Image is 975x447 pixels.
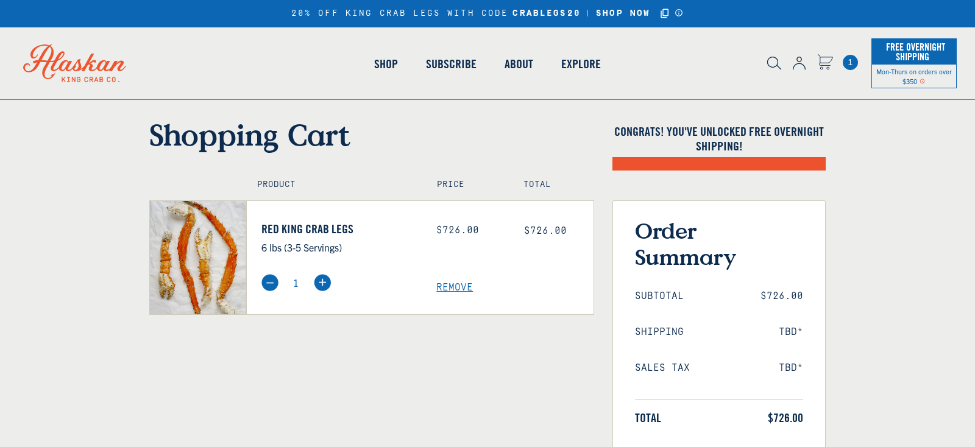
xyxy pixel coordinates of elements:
[876,67,952,85] span: Mon-Thurs on orders over $350
[437,180,497,190] h4: Price
[760,290,803,302] span: $726.00
[261,222,419,236] a: Red King Crab Legs
[436,225,506,236] div: $726.00
[635,290,684,302] span: Subtotal
[436,282,594,294] a: Remove
[261,239,419,255] p: 6 lbs (3-5 Servings)
[291,7,684,21] div: 20% OFF KING CRAB LEGS WITH CODE |
[360,29,412,99] a: Shop
[768,410,803,425] span: $726.00
[596,9,650,18] strong: SHOP NOW
[675,9,684,17] a: Announcement Bar Modal
[843,55,858,70] a: Cart
[314,274,331,291] img: plus
[817,54,833,72] a: Cart
[883,38,945,66] span: Free Overnight Shipping
[512,9,580,19] strong: CRABLEGS20
[612,124,826,153] h4: Congrats! You've unlocked FREE OVERNIGHT SHIPPING!
[843,55,858,70] span: 1
[257,180,411,190] h4: Product
[635,326,684,338] span: Shipping
[793,57,806,70] img: account
[547,29,615,99] a: Explore
[524,225,567,236] span: $726.00
[412,29,491,99] a: Subscribe
[635,362,690,374] span: Sales Tax
[920,77,925,85] span: Shipping Notice Icon
[767,57,781,70] img: search
[150,201,246,314] img: Red King Crab Legs - 6 lbs (3-5 Servings)
[6,27,143,99] img: Alaskan King Crab Co. logo
[491,29,547,99] a: About
[592,9,654,19] a: SHOP NOW
[635,217,803,270] h3: Order Summary
[523,180,583,190] h4: Total
[149,117,594,152] h1: Shopping Cart
[261,274,278,291] img: minus
[635,410,661,425] span: Total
